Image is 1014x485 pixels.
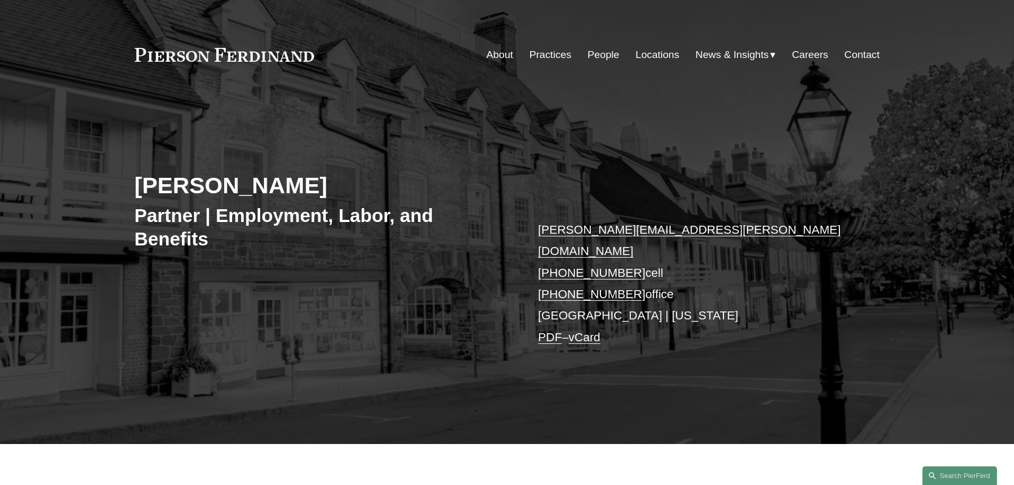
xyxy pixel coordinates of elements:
a: About [487,45,513,65]
a: [PERSON_NAME][EMAIL_ADDRESS][PERSON_NAME][DOMAIN_NAME] [538,223,841,258]
p: cell office [GEOGRAPHIC_DATA] | [US_STATE] – [538,219,848,348]
a: Search this site [922,466,997,485]
a: Locations [636,45,679,65]
a: Contact [844,45,879,65]
a: People [588,45,620,65]
a: Practices [529,45,571,65]
a: vCard [568,331,600,344]
a: Careers [792,45,828,65]
h2: [PERSON_NAME] [135,171,507,199]
a: [PHONE_NUMBER] [538,287,646,301]
h3: Partner | Employment, Labor, and Benefits [135,204,507,250]
a: folder dropdown [696,45,776,65]
a: [PHONE_NUMBER] [538,266,646,280]
span: News & Insights [696,46,769,64]
a: PDF [538,331,562,344]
